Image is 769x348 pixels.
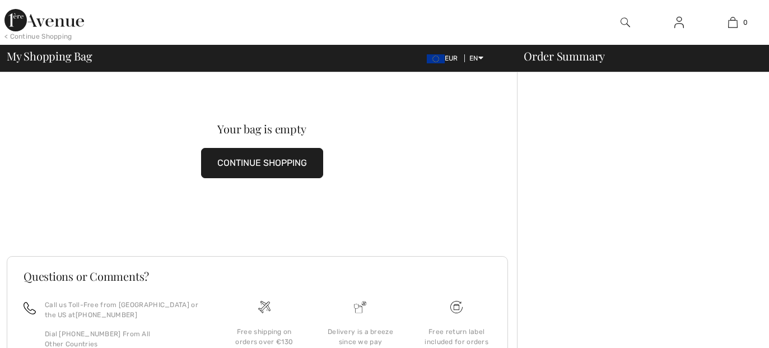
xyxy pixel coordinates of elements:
span: EUR [427,54,463,62]
div: Free shipping on orders over €130 [225,327,304,347]
div: Your bag is empty [32,123,492,134]
span: My Shopping Bag [7,50,92,62]
span: EN [469,54,483,62]
div: Order Summary [510,50,762,62]
img: search the website [621,16,630,29]
img: Free shipping on orders over &#8364;130 [258,301,271,313]
img: My Bag [728,16,738,29]
p: Call us Toll-Free from [GEOGRAPHIC_DATA] or the US at [45,300,203,320]
div: < Continue Shopping [4,31,72,41]
img: call [24,302,36,314]
a: [PHONE_NUMBER] [76,311,137,319]
button: CONTINUE SHOPPING [201,148,323,178]
img: Free shipping on orders over &#8364;130 [450,301,463,313]
img: Delivery is a breeze since we pay the duties! [354,301,366,313]
img: Euro [427,54,445,63]
img: 1ère Avenue [4,9,84,31]
a: 0 [707,16,759,29]
img: My Info [674,16,684,29]
a: Sign In [665,16,693,30]
span: 0 [743,17,748,27]
h3: Questions or Comments? [24,271,491,282]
